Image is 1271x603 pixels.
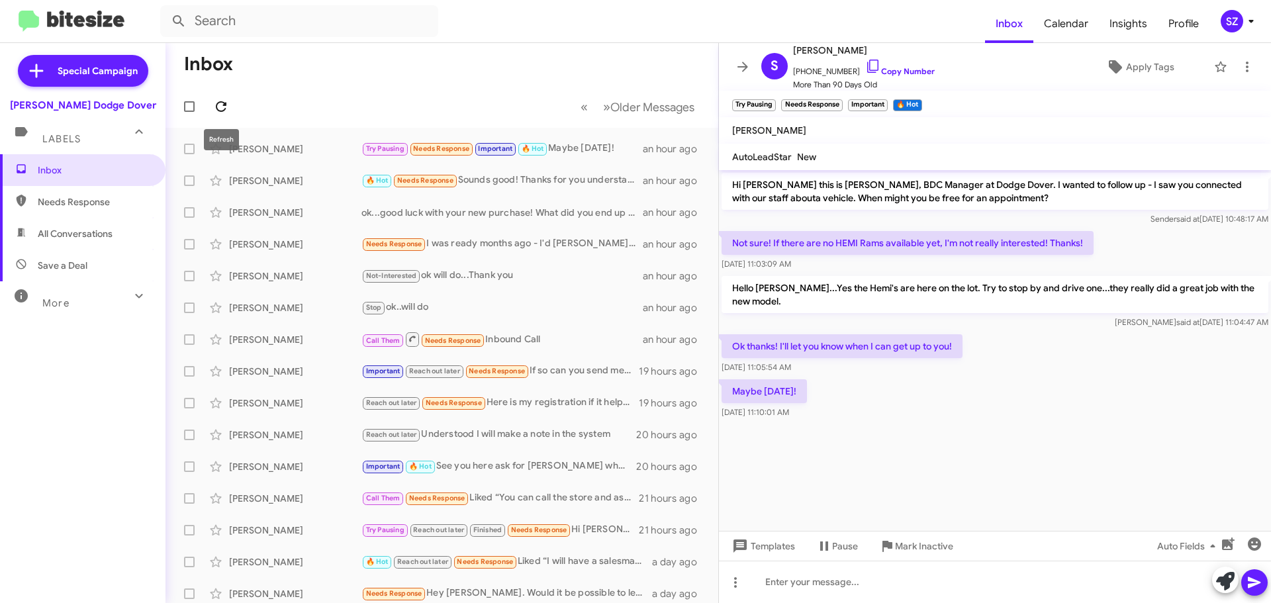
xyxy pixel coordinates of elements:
div: [PERSON_NAME] [229,269,361,283]
span: Insights [1099,5,1158,43]
span: [DATE] 11:03:09 AM [722,259,791,269]
div: SZ [1221,10,1243,32]
span: Call Them [366,494,400,502]
span: Important [366,462,400,471]
button: Mark Inactive [869,534,964,558]
div: [PERSON_NAME] [229,142,361,156]
div: an hour ago [643,174,708,187]
span: [PERSON_NAME] [793,42,935,58]
div: [PERSON_NAME] [229,206,361,219]
span: S [771,56,778,77]
span: Auto Fields [1157,534,1221,558]
div: [PERSON_NAME] [229,333,361,346]
span: Try Pausing [366,144,404,153]
span: AutoLeadStar [732,151,792,163]
div: [PERSON_NAME] [229,555,361,569]
div: an hour ago [643,238,708,251]
small: Try Pausing [732,99,776,111]
div: Hi [PERSON_NAME]. Just checking in to see if anything changed with the white 2024 fiat 500e. I'm ... [361,522,639,537]
span: 🔥 Hot [522,144,544,153]
span: More [42,297,70,309]
div: [PERSON_NAME] [229,174,361,187]
p: Hello [PERSON_NAME]...Yes the Hemi's are here on the lot. Try to stop by and drive one...they rea... [722,276,1268,313]
span: Needs Response [426,398,482,407]
div: I was ready months ago - I'd [PERSON_NAME] has something that meets the criteria let me know [361,236,643,252]
div: Understood I will make a note in the system [361,427,636,442]
div: See you here ask for [PERSON_NAME] when you arrive [361,459,636,474]
div: [PERSON_NAME] [229,396,361,410]
span: Stop [366,303,382,312]
span: Inbox [985,5,1033,43]
span: [DATE] 11:05:54 AM [722,362,791,372]
div: ok will do...Thank you [361,268,643,283]
span: Finished [473,526,502,534]
button: SZ [1209,10,1256,32]
button: Templates [719,534,806,558]
div: [PERSON_NAME] [229,492,361,505]
span: New [797,151,816,163]
span: Important [366,367,400,375]
span: » [603,99,610,115]
button: Auto Fields [1147,534,1231,558]
span: Reach out later [413,526,464,534]
small: Important [848,99,888,111]
span: said at [1176,317,1200,327]
p: Not sure! If there are no HEMI Rams available yet, I'm not really interested! Thanks! [722,231,1094,255]
span: Calendar [1033,5,1099,43]
div: a day ago [652,587,708,600]
div: Refresh [204,129,239,150]
span: 🔥 Hot [366,557,389,566]
span: [PERSON_NAME] [DATE] 11:04:47 AM [1115,317,1268,327]
h1: Inbox [184,54,233,75]
div: 19 hours ago [639,396,708,410]
span: Try Pausing [366,526,404,534]
p: Maybe [DATE]! [722,379,807,403]
span: Needs Response [457,557,513,566]
div: 19 hours ago [639,365,708,378]
span: Needs Response [409,494,465,502]
p: Ok thanks! I'll let you know when I can get up to you! [722,334,963,358]
span: Inbox [38,163,150,177]
span: More Than 90 Days Old [793,78,935,91]
span: [PHONE_NUMBER] [793,58,935,78]
p: Hi [PERSON_NAME] this is [PERSON_NAME], BDC Manager at Dodge Dover. I wanted to follow up - I saw... [722,173,1268,210]
span: Sender [DATE] 10:48:17 AM [1151,214,1268,224]
div: 20 hours ago [636,428,708,441]
span: Important [478,144,512,153]
small: 🔥 Hot [893,99,921,111]
div: [PERSON_NAME] [229,460,361,473]
span: « [581,99,588,115]
div: Hey [PERSON_NAME]. Would it be possible to let me know what deals you have on limiteds and altitu... [361,586,652,601]
div: Liked “I will have a salesman look into it” [361,554,652,569]
div: Inbound Call [361,331,643,348]
span: Needs Response [366,240,422,248]
span: Labels [42,133,81,145]
div: an hour ago [643,301,708,314]
input: Search [160,5,438,37]
span: Pause [832,534,858,558]
div: an hour ago [643,333,708,346]
button: Previous [573,93,596,120]
div: 21 hours ago [639,524,708,537]
span: 🔥 Hot [409,462,432,471]
span: [PERSON_NAME] [732,124,806,136]
span: Older Messages [610,100,694,115]
span: Special Campaign [58,64,138,77]
span: All Conversations [38,227,113,240]
div: Liked “You can call the store and ask for the used car manager [PERSON_NAME] [PHONE_NUMBER]” [361,490,639,506]
span: Needs Response [425,336,481,345]
span: 🔥 Hot [366,176,389,185]
a: Profile [1158,5,1209,43]
span: Needs Response [397,176,453,185]
span: Reach out later [366,430,417,439]
div: Sounds good! Thanks for you understanding! [361,173,643,188]
div: 21 hours ago [639,492,708,505]
nav: Page navigation example [573,93,702,120]
div: 20 hours ago [636,460,708,473]
span: Needs Response [511,526,567,534]
span: [DATE] 11:10:01 AM [722,407,789,417]
span: Needs Response [38,195,150,209]
span: Reach out later [366,398,417,407]
div: [PERSON_NAME] Dodge Dover [10,99,156,112]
